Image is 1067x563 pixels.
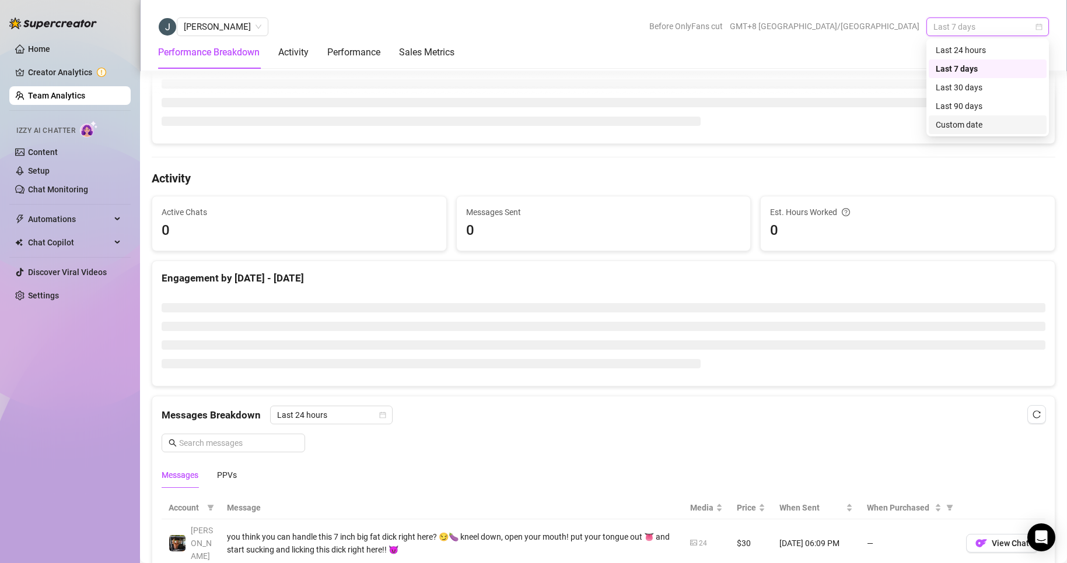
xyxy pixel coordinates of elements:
span: picture [690,539,697,546]
div: Activity [278,45,309,59]
div: Custom date [936,118,1040,131]
div: Last 90 days [929,97,1047,115]
a: Chat Monitoring [28,185,88,194]
div: Engagement by [DATE] - [DATE] [162,270,1045,286]
span: reload [1033,410,1041,418]
a: Discover Viral Videos [28,268,107,277]
span: Messages Sent [466,206,741,219]
span: 0 [162,220,437,242]
img: Nathan [169,535,186,551]
span: filter [944,499,956,516]
th: Media [683,497,730,519]
a: OFView Chat [966,541,1038,551]
img: logo-BBDzfeDw.svg [9,17,97,29]
span: Before OnlyFans cut [649,17,723,35]
div: Messages [162,469,198,481]
img: Jeffery Bamba [159,18,176,36]
span: calendar [1035,23,1042,30]
th: When Purchased [860,497,959,519]
div: PPVs [217,469,237,481]
div: Last 7 days [936,62,1040,75]
span: filter [207,504,214,511]
div: Sales Metrics [399,45,454,59]
span: Jeffery Bamba [184,18,261,36]
th: Message [220,497,683,519]
span: Active Chats [162,206,437,219]
span: Last 24 hours [277,406,386,424]
span: filter [205,499,216,516]
div: Last 30 days [929,78,1047,97]
a: Content [28,147,58,157]
h4: Activity [152,170,1055,187]
a: Setup [28,166,50,175]
span: 0 [466,220,741,242]
a: Creator Analytics exclamation-circle [28,63,121,82]
span: When Purchased [867,501,932,514]
span: View Chat [992,539,1029,548]
span: 0 [770,220,1045,242]
span: filter [946,504,953,511]
span: Price [737,501,756,514]
span: GMT+8 [GEOGRAPHIC_DATA]/[GEOGRAPHIC_DATA] [730,17,919,35]
span: Automations [28,210,111,228]
a: Team Analytics [28,91,85,100]
th: Price [730,497,772,519]
div: Last 24 hours [936,44,1040,57]
span: Media [690,501,713,514]
input: Search messages [179,437,298,449]
img: OF [975,537,987,549]
div: Messages Breakdown [162,406,1045,424]
a: Settings [28,291,59,300]
span: Chat Copilot [28,233,111,252]
div: Est. Hours Worked [770,206,1045,219]
div: Open Intercom Messenger [1027,523,1055,551]
div: 24 [699,538,707,549]
span: Last 7 days [933,18,1042,36]
th: When Sent [772,497,860,519]
span: search [169,439,177,447]
span: thunderbolt [15,214,25,224]
span: Account [169,501,202,514]
img: AI Chatter [80,121,98,138]
img: Chat Copilot [15,238,23,247]
div: Last 24 hours [929,41,1047,59]
div: Last 90 days [936,100,1040,112]
span: calendar [379,411,386,418]
button: OFView Chat [966,534,1038,553]
div: Custom date [929,115,1047,134]
div: Last 30 days [936,81,1040,94]
span: question-circle [842,206,850,219]
a: Home [28,44,50,54]
div: Last 7 days [929,59,1047,78]
span: When Sent [779,501,844,514]
div: you think you can handle this 7 inch big fat dick right here? 😏🍆 kneel down, open your mouth! put... [227,530,676,556]
span: [PERSON_NAME] [191,526,213,561]
div: Performance Breakdown [158,45,260,59]
span: Izzy AI Chatter [16,125,75,136]
div: Performance [327,45,380,59]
